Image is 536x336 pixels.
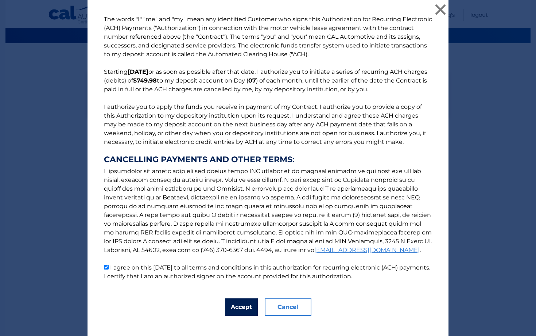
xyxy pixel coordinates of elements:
a: [EMAIL_ADDRESS][DOMAIN_NAME] [314,247,420,253]
button: × [433,2,448,17]
b: $749.98 [133,77,157,84]
b: [DATE] [128,68,148,75]
strong: CANCELLING PAYMENTS AND OTHER TERMS: [104,155,432,164]
b: 07 [248,77,256,84]
button: Accept [225,298,258,316]
button: Cancel [265,298,311,316]
p: The words "I" "me" and "my" mean any identified Customer who signs this Authorization for Recurri... [97,15,439,281]
label: I agree on this [DATE] to all terms and conditions in this authorization for recurring electronic... [104,264,430,280]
